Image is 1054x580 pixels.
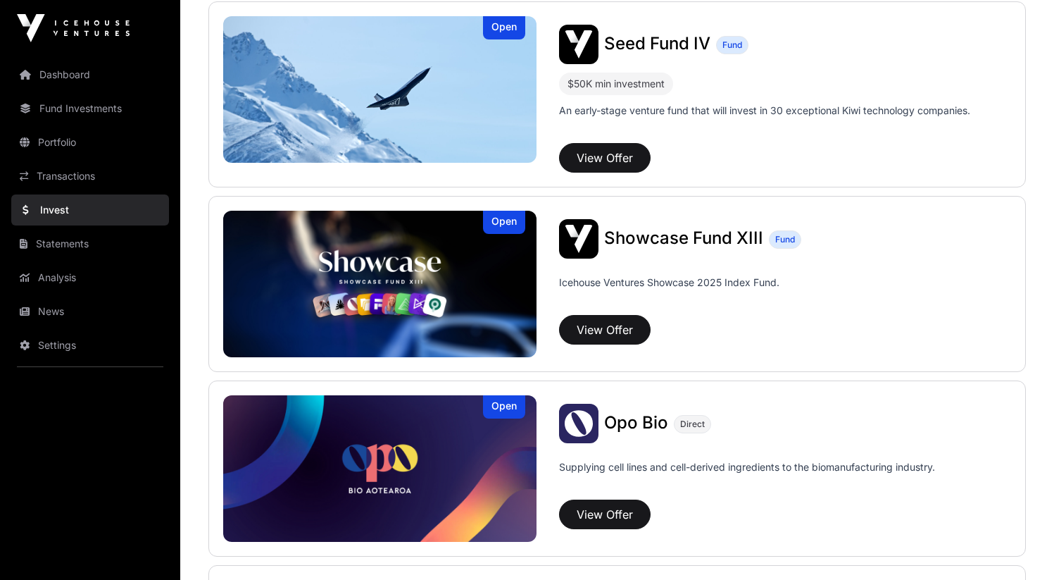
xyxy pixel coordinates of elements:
[984,512,1054,580] iframe: Chat Widget
[11,93,169,124] a: Fund Investments
[559,460,935,474] p: Supplying cell lines and cell-derived ingredients to the biomanufacturing industry.
[223,395,537,542] img: Opo Bio
[559,500,651,529] button: View Offer
[483,211,525,234] div: Open
[11,228,169,259] a: Statements
[483,395,525,419] div: Open
[11,195,169,226] a: Invest
[17,14,130,42] img: Icehouse Ventures Logo
[223,211,537,357] img: Showcase Fund XIII
[567,75,665,92] div: $50K min investment
[559,219,598,259] img: Showcase Fund XIII
[680,419,705,430] span: Direct
[604,412,668,433] span: Opo Bio
[559,276,779,290] p: Icehouse Ventures Showcase 2025 Index Fund.
[223,211,537,357] a: Showcase Fund XIIIOpen
[559,404,598,443] img: Opo Bio
[559,104,970,118] p: An early-stage venture fund that will invest in 30 exceptional Kiwi technology companies.
[223,16,537,163] img: Seed Fund IV
[559,73,673,95] div: $50K min investment
[559,315,651,345] button: View Offer
[223,395,537,542] a: Opo BioOpen
[11,262,169,293] a: Analysis
[775,234,795,245] span: Fund
[11,296,169,327] a: News
[11,59,169,90] a: Dashboard
[604,414,668,433] a: Opo Bio
[604,228,763,248] span: Showcase Fund XIII
[483,16,525,39] div: Open
[11,127,169,158] a: Portfolio
[223,16,537,163] a: Seed Fund IVOpen
[604,33,710,54] span: Seed Fund IV
[559,25,598,64] img: Seed Fund IV
[559,143,651,173] button: View Offer
[604,230,763,248] a: Showcase Fund XIII
[11,330,169,361] a: Settings
[722,39,742,51] span: Fund
[11,161,169,192] a: Transactions
[604,35,710,54] a: Seed Fund IV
